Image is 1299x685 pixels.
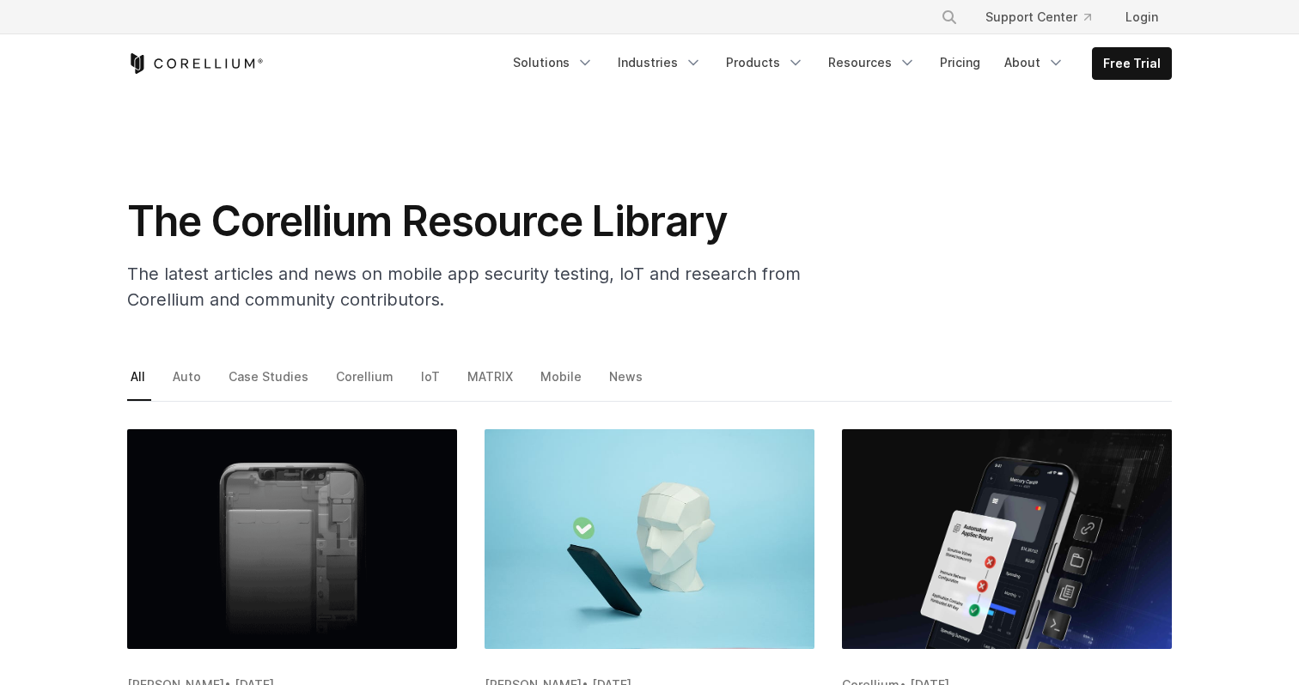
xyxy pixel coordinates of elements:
div: Navigation Menu [920,2,1172,33]
a: Industries [607,47,712,78]
a: All [127,365,151,401]
a: Products [716,47,814,78]
div: Navigation Menu [503,47,1172,80]
a: MATRIX [464,365,519,401]
a: Corellium Home [127,53,264,74]
button: Search [934,2,965,33]
a: Pricing [930,47,991,78]
a: Free Trial [1093,48,1171,79]
a: Login [1112,2,1172,33]
img: Corellium MATRIX: Automated MAST Testing for Mobile Security [842,429,1172,649]
img: Complete Guide: The Ins and Outs of Automated Mobile Application Security Testing [485,429,814,649]
a: Resources [818,47,926,78]
span: The latest articles and news on mobile app security testing, IoT and research from Corellium and ... [127,264,801,310]
a: Mobile [537,365,588,401]
a: Auto [169,365,207,401]
a: News [606,365,649,401]
img: OWASP Mobile Security Testing: How Virtual Devices Catch What Top 10 Checks Miss [127,429,457,649]
a: About [994,47,1075,78]
a: Support Center [972,2,1105,33]
a: Corellium [332,365,399,401]
a: Solutions [503,47,604,78]
a: Case Studies [225,365,314,401]
a: IoT [418,365,446,401]
h1: The Corellium Resource Library [127,196,814,247]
